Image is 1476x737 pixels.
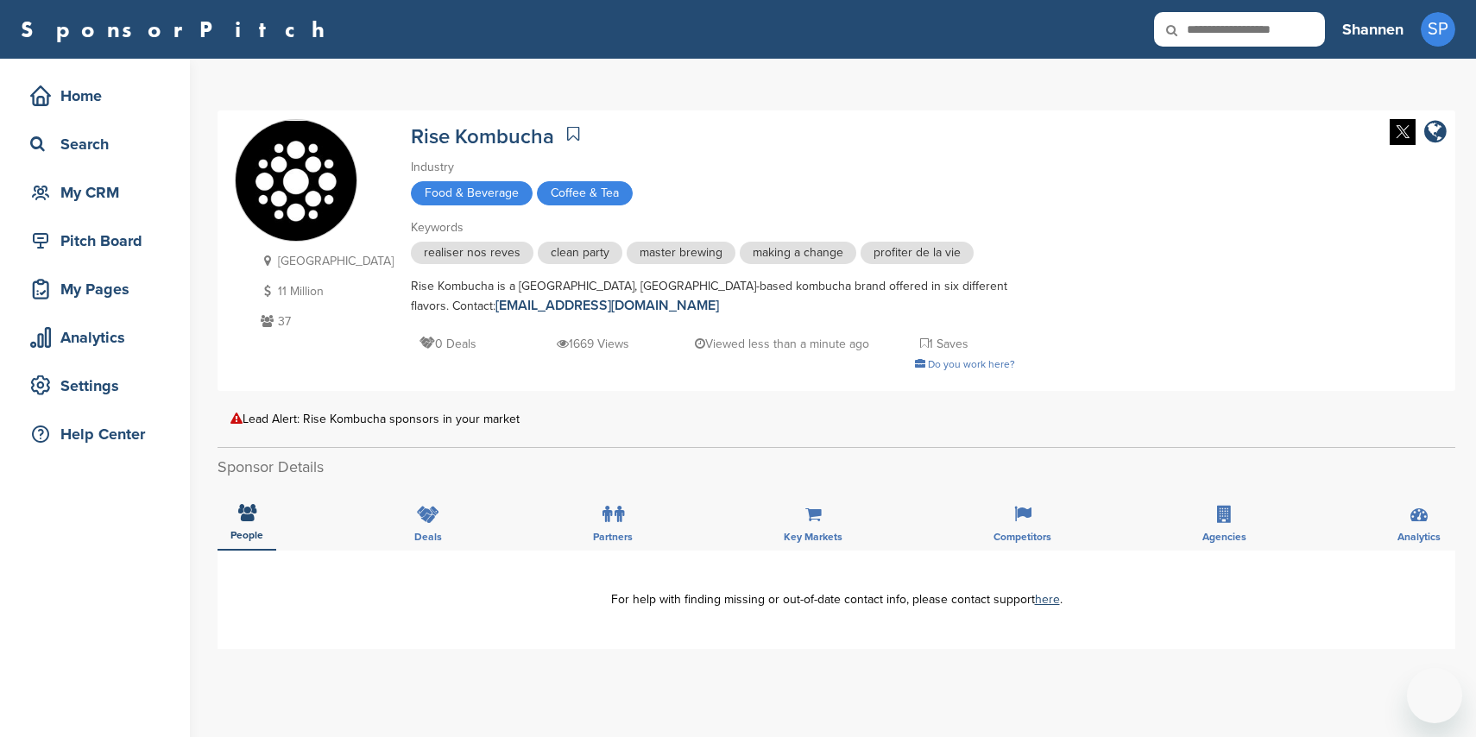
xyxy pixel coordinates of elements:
span: master brewing [627,242,735,264]
span: Competitors [993,532,1051,542]
div: Pitch Board [26,225,173,256]
p: [GEOGRAPHIC_DATA] [256,250,394,272]
a: My CRM [17,173,173,212]
span: realiser nos reves [411,242,533,264]
span: Agencies [1202,532,1246,542]
a: My Pages [17,269,173,309]
div: Settings [26,370,173,401]
span: Food & Beverage [411,181,533,205]
a: Settings [17,366,173,406]
a: Pitch Board [17,221,173,261]
p: 37 [256,311,394,332]
div: For help with finding missing or out-of-date contact info, please contact support . [243,594,1429,606]
div: Search [26,129,173,160]
span: SP [1421,12,1455,47]
p: Viewed less than a minute ago [695,333,869,355]
a: Analytics [17,318,173,357]
span: Do you work here? [928,358,1015,370]
a: here [1035,592,1060,607]
span: making a change [740,242,856,264]
a: Home [17,76,173,116]
h2: Sponsor Details [218,456,1455,479]
span: profiter de la vie [861,242,974,264]
a: Rise Kombucha [411,124,554,149]
div: My CRM [26,177,173,208]
p: 1669 Views [557,333,629,355]
p: 11 Million [256,280,394,302]
div: Help Center [26,419,173,450]
span: clean party [538,242,622,264]
p: 1 Saves [920,333,968,355]
span: People [230,530,263,540]
a: [EMAIL_ADDRESS][DOMAIN_NAME] [495,297,719,314]
span: Key Markets [784,532,842,542]
a: Do you work here? [915,358,1015,370]
a: Help Center [17,414,173,454]
div: Industry [411,158,1015,177]
div: Rise Kombucha is a [GEOGRAPHIC_DATA], [GEOGRAPHIC_DATA]-based kombucha brand offered in six diffe... [411,277,1015,316]
a: company link [1424,119,1447,148]
div: My Pages [26,274,173,305]
p: 0 Deals [419,333,476,355]
h3: Shannen [1342,17,1403,41]
iframe: Button to launch messaging window [1407,668,1462,723]
img: Sponsorpitch & Rise Kombucha [236,121,356,242]
span: Deals [414,532,442,542]
span: Analytics [1397,532,1441,542]
span: Partners [593,532,633,542]
a: Shannen [1342,10,1403,48]
img: Twitter white [1390,119,1416,145]
a: SponsorPitch [21,18,336,41]
span: Coffee & Tea [537,181,633,205]
div: Keywords [411,218,1015,237]
a: Search [17,124,173,164]
div: Lead Alert: Rise Kombucha sponsors in your market [230,413,1442,425]
div: Home [26,80,173,111]
div: Analytics [26,322,173,353]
